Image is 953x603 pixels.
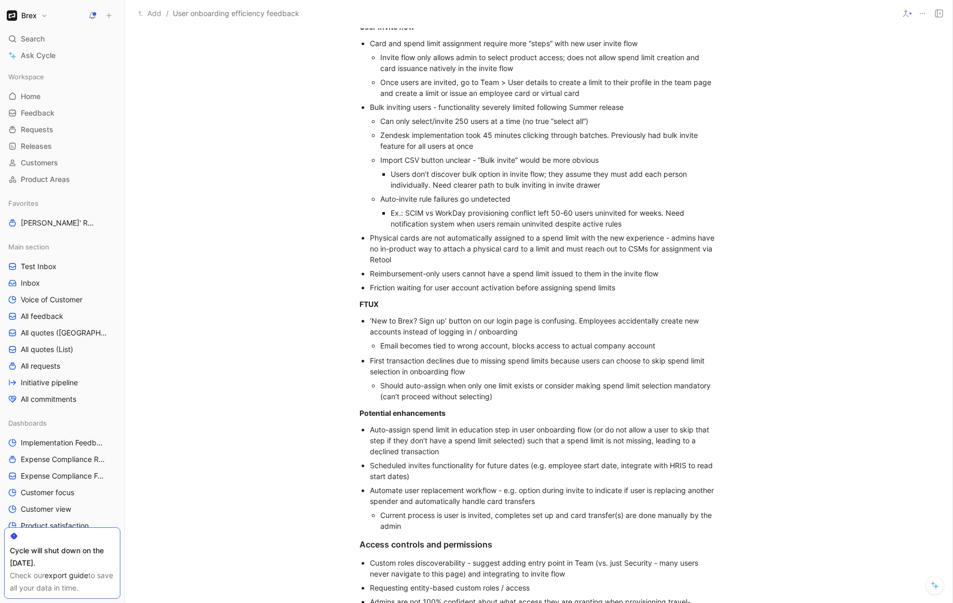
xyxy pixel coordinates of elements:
[21,377,78,388] span: Initiative pipeline
[4,485,120,500] a: Customer focus
[21,278,40,288] span: Inbox
[4,239,120,255] div: Main section
[21,108,54,118] span: Feedback
[370,485,719,507] div: Automate user replacement workflow - e.g. option during invite to indicate if user is replacing a...
[4,8,50,23] button: BrexBrex
[21,438,106,448] span: Implementation Feedback
[8,72,44,82] span: Workspace
[21,521,89,531] span: Product satisfaction
[380,193,719,204] div: Auto-invite rule failures go undetected
[7,10,17,21] img: Brex
[21,504,71,514] span: Customer view
[21,394,76,404] span: All commitments
[21,33,45,45] span: Search
[21,295,82,305] span: Voice of Customer
[21,311,63,321] span: All feedback
[4,215,120,231] a: [PERSON_NAME]' Requests
[21,344,73,355] span: All quotes (List)
[21,174,70,185] span: Product Areas
[4,155,120,171] a: Customers
[21,141,52,151] span: Releases
[380,510,719,531] div: Current process is user is invited, completes set up and card transfer(s) are done manually by th...
[4,358,120,374] a: All requests
[21,218,98,228] span: [PERSON_NAME]' Requests
[370,102,719,113] div: Bulk inviting users - functionality severely limited following Summer release
[370,460,719,482] div: Scheduled invites functionality for future dates (e.g. employee start date, integrate with HRIS t...
[380,130,719,151] div: Zendesk implementation took 45 minutes clicking through batches. Previously had bulk invite featu...
[4,435,120,451] a: Implementation Feedback
[380,116,719,127] div: Can only select/invite 250 users at a time (no true “select all”)
[4,468,120,484] a: Expense Compliance Feedback
[21,261,57,272] span: Test Inbox
[21,124,53,135] span: Requests
[370,282,719,293] div: Friction waiting for user account activation before assigning spend limits
[380,155,719,165] div: Import CSV button unclear - “Bulk invite” would be more obvious
[360,22,415,31] strong: User invite flow
[4,415,120,431] div: Dashboards
[4,31,120,47] div: Search
[4,452,120,467] a: Expense Compliance Requests
[4,308,120,324] a: All feedback
[370,355,719,377] div: First transaction declines due to missing spend limits because users can choose to skip spend lim...
[10,569,115,594] div: Check our to save all your data in time.
[4,69,120,85] div: Workspace
[173,7,299,20] span: User onboarding efficiency feedback
[21,471,108,481] span: Expense Compliance Feedback
[4,325,120,341] a: All quotes ([GEOGRAPHIC_DATA])
[391,169,719,190] div: Users don’t discover bulk option in invite flow; they assume they must add each person individual...
[21,487,74,498] span: Customer focus
[166,7,169,20] span: /
[4,122,120,137] a: Requests
[4,415,120,600] div: DashboardsImplementation FeedbackExpense Compliance RequestsExpense Compliance FeedbackCustomer f...
[8,198,38,208] span: Favorites
[21,158,58,168] span: Customers
[370,557,719,579] div: Custom roles discoverability - suggest adding entry point in Team (vs. just Security - many users...
[360,300,379,308] strong: FTUX
[21,49,56,62] span: Ask Cycle
[10,544,115,569] div: Cycle will shut down on the [DATE].
[4,89,120,104] a: Home
[380,77,719,99] div: Once users are invited, go to Team > User details to create a limit to their profile in the team ...
[4,518,120,534] a: Product satisfaction
[4,138,120,154] a: Releases
[370,268,719,279] div: Reimbursement-only users cannot have a spend limit issued to them in the invite flow
[4,292,120,307] a: Voice of Customer
[380,340,719,351] div: Email becomes tied to wrong account, blocks access to actual company account
[4,342,120,357] a: All quotes (List)
[380,380,719,402] div: Should auto-assign when only one limit exists or consider making spend limit selection mandatory ...
[4,275,120,291] a: Inbox
[370,424,719,457] div: Auto-assign spend limit in education step in user onboarding flow (or do not allow a user to skip...
[380,52,719,74] div: Invite flow only allows admin to select product access; does not allow spend limit creation and c...
[4,501,120,517] a: Customer view
[4,195,120,211] div: Favorites
[360,409,446,417] strong: Potential enhancements
[360,538,719,551] div: Access controls and permissions
[4,391,120,407] a: All commitments
[8,242,49,252] span: Main section
[21,11,37,20] h1: Brex
[8,418,47,428] span: Dashboards
[370,582,719,593] div: Requesting entity-based custom roles / access
[4,375,120,390] a: Initiative pipeline
[21,328,108,338] span: All quotes ([GEOGRAPHIC_DATA])
[4,48,120,63] a: Ask Cycle
[4,239,120,407] div: Main sectionTest InboxInboxVoice of CustomerAll feedbackAll quotes ([GEOGRAPHIC_DATA])All quotes ...
[21,454,107,465] span: Expense Compliance Requests
[4,105,120,121] a: Feedback
[4,172,120,187] a: Product Areas
[370,315,719,337] div: ‘New to Brex? Sign up’ button on our login page is confusing. Employees accidentally create new a...
[45,571,88,580] a: export guide
[135,7,164,20] button: Add
[370,232,719,265] div: Physical cards are not automatically assigned to a spend limit with the new experience - admins h...
[370,38,719,49] div: Card and spend limit assignment require more “steps” with new user invite flow
[21,361,60,371] span: All requests
[4,259,120,274] a: Test Inbox
[391,207,719,229] div: Ex.: SCIM vs WorkDay provisioning conflict left 50-60 users uninvited for weeks. Need notificatio...
[21,91,40,102] span: Home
